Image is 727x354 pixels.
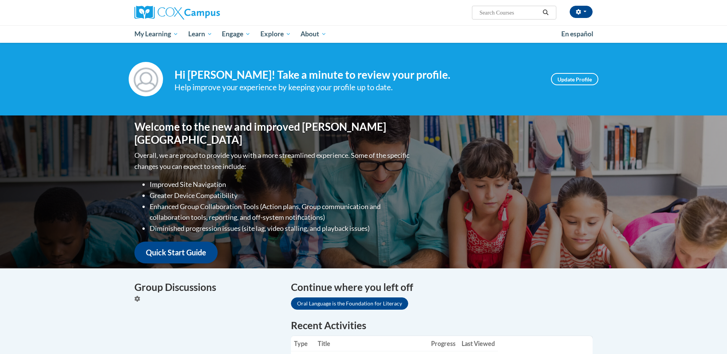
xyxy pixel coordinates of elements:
th: Type [291,336,315,351]
a: En español [556,26,598,42]
p: Overall, we are proud to provide you with a more streamlined experience. Some of the specific cha... [134,150,411,172]
li: Diminished progression issues (site lag, video stalling, and playback issues) [150,223,411,234]
div: Help improve your experience by keeping your profile up to date. [174,81,540,94]
span: En español [561,30,593,38]
th: Title [315,336,428,351]
span: About [300,29,326,39]
span: Explore [260,29,291,39]
span: My Learning [134,29,178,39]
li: Enhanced Group Collaboration Tools (Action plans, Group communication and collaboration tools, re... [150,201,411,223]
a: Explore [255,25,296,43]
a: Engage [217,25,255,43]
h1: Welcome to the new and improved [PERSON_NAME][GEOGRAPHIC_DATA] [134,120,411,146]
a: Update Profile [551,73,598,85]
th: Progress [428,336,459,351]
img: Cox Campus [134,6,220,19]
h4: Hi [PERSON_NAME]! Take a minute to review your profile. [174,68,540,81]
a: Oral Language is the Foundation for Literacy [291,297,408,310]
img: Profile Image [129,62,163,96]
h4: Continue where you left off [291,280,593,295]
input: Search Courses [479,8,540,17]
span: Engage [222,29,250,39]
button: Search [540,8,551,17]
a: Learn [183,25,217,43]
a: Quick Start Guide [134,242,218,263]
a: My Learning [129,25,183,43]
div: Main menu [123,25,604,43]
span: Learn [188,29,212,39]
li: Greater Device Compatibility [150,190,411,201]
a: About [296,25,332,43]
th: Last Viewed [459,336,498,351]
h4: Group Discussions [134,280,279,295]
button: Account Settings [570,6,593,18]
li: Improved Site Navigation [150,179,411,190]
h1: Recent Activities [291,318,593,332]
a: Cox Campus [134,6,279,19]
